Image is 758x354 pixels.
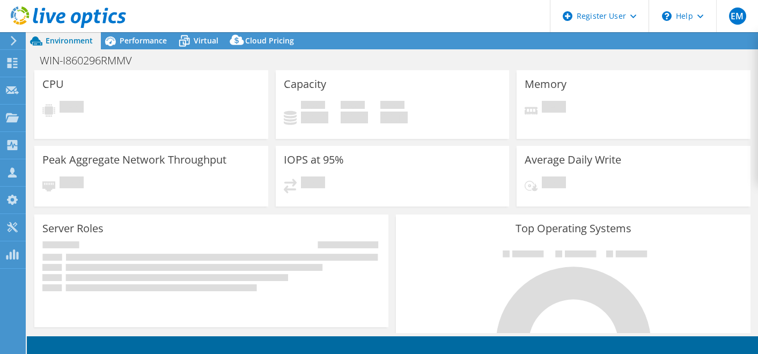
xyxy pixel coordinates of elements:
[42,154,226,166] h3: Peak Aggregate Network Throughput
[42,223,104,234] h3: Server Roles
[525,154,621,166] h3: Average Daily Write
[120,35,167,46] span: Performance
[301,112,328,123] h4: 0 GiB
[729,8,746,25] span: EM
[301,101,325,112] span: Used
[542,101,566,115] span: Pending
[380,101,404,112] span: Total
[284,154,344,166] h3: IOPS at 95%
[662,11,672,21] svg: \n
[35,55,149,67] h1: WIN-I860296RMMV
[42,78,64,90] h3: CPU
[404,223,742,234] h3: Top Operating Systems
[525,78,566,90] h3: Memory
[341,101,365,112] span: Free
[194,35,218,46] span: Virtual
[542,176,566,191] span: Pending
[380,112,408,123] h4: 0 GiB
[341,112,368,123] h4: 0 GiB
[245,35,294,46] span: Cloud Pricing
[284,78,326,90] h3: Capacity
[60,101,84,115] span: Pending
[60,176,84,191] span: Pending
[46,35,93,46] span: Environment
[301,176,325,191] span: Pending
